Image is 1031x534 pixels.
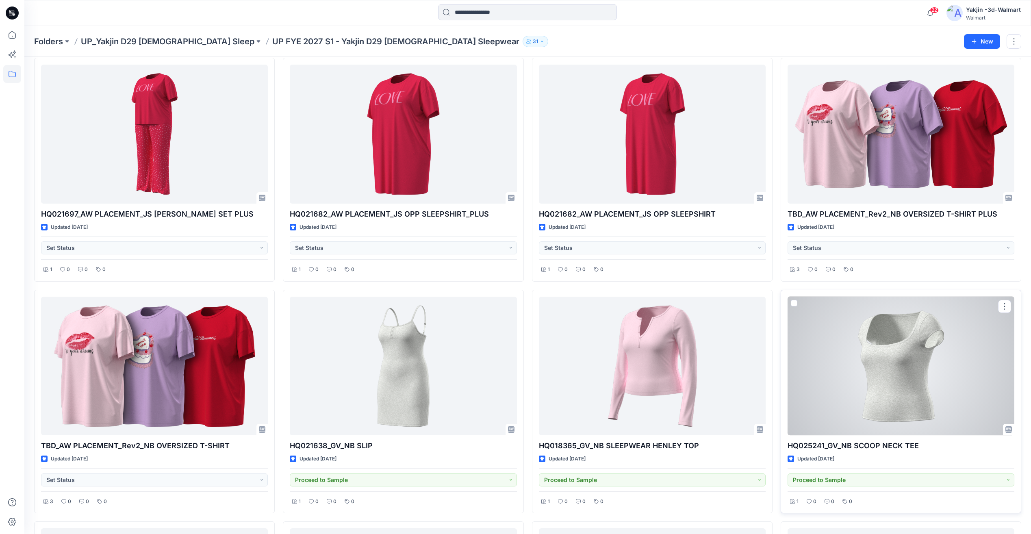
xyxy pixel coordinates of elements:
[299,497,301,506] p: 1
[41,65,268,203] a: HQ021697_AW PLACEMENT_JS OPP PJ SET PLUS
[788,440,1014,452] p: HQ025241_GV_NB SCOOP NECK TEE
[850,265,853,274] p: 0
[300,223,336,232] p: Updated [DATE]
[51,223,88,232] p: Updated [DATE]
[788,208,1014,220] p: TBD_AW PLACEMENT_Rev2_NB OVERSIZED T-SHIRT PLUS
[50,497,53,506] p: 3
[272,36,519,47] p: UP FYE 2027 S1 - Yakjin D29 [DEMOGRAPHIC_DATA] Sleepwear
[68,497,71,506] p: 0
[50,265,52,274] p: 1
[85,265,88,274] p: 0
[930,7,939,13] span: 22
[549,223,586,232] p: Updated [DATE]
[41,297,268,435] a: TBD_AW PLACEMENT_Rev2_NB OVERSIZED T-SHIRT
[797,265,800,274] p: 3
[539,208,766,220] p: HQ021682_AW PLACEMENT_JS OPP SLEEPSHIRT
[539,65,766,203] a: HQ021682_AW PLACEMENT_JS OPP SLEEPSHIRT
[351,497,354,506] p: 0
[104,497,107,506] p: 0
[67,265,70,274] p: 0
[290,65,517,203] a: HQ021682_AW PLACEMENT_JS OPP SLEEPSHIRT_PLUS
[81,36,254,47] a: UP_Yakjin D29 [DEMOGRAPHIC_DATA] Sleep
[813,497,816,506] p: 0
[548,265,550,274] p: 1
[946,5,963,21] img: avatar
[315,497,319,506] p: 0
[533,37,538,46] p: 31
[849,497,852,506] p: 0
[831,497,834,506] p: 0
[351,265,354,274] p: 0
[523,36,548,47] button: 31
[290,208,517,220] p: HQ021682_AW PLACEMENT_JS OPP SLEEPSHIRT_PLUS
[564,265,568,274] p: 0
[102,265,106,274] p: 0
[51,455,88,463] p: Updated [DATE]
[797,455,834,463] p: Updated [DATE]
[549,455,586,463] p: Updated [DATE]
[797,497,799,506] p: 1
[966,15,1021,21] div: Walmart
[86,497,89,506] p: 0
[34,36,63,47] a: Folders
[788,297,1014,435] a: HQ025241_GV_NB SCOOP NECK TEE
[41,440,268,452] p: TBD_AW PLACEMENT_Rev2_NB OVERSIZED T-SHIRT
[300,455,336,463] p: Updated [DATE]
[582,497,586,506] p: 0
[814,265,818,274] p: 0
[41,208,268,220] p: HQ021697_AW PLACEMENT_JS [PERSON_NAME] SET PLUS
[333,497,336,506] p: 0
[315,265,319,274] p: 0
[832,265,836,274] p: 0
[582,265,586,274] p: 0
[290,297,517,435] a: HQ021638_GV_NB SLIP
[290,440,517,452] p: HQ021638_GV_NB SLIP
[600,497,603,506] p: 0
[333,265,336,274] p: 0
[299,265,301,274] p: 1
[539,440,766,452] p: HQ018365_GV_NB SLEEPWEAR HENLEY TOP
[966,5,1021,15] div: Yakjin -3d-Walmart
[539,297,766,435] a: HQ018365_GV_NB SLEEPWEAR HENLEY TOP
[964,34,1000,49] button: New
[564,497,568,506] p: 0
[797,223,834,232] p: Updated [DATE]
[548,497,550,506] p: 1
[788,65,1014,203] a: TBD_AW PLACEMENT_Rev2_NB OVERSIZED T-SHIRT PLUS
[600,265,603,274] p: 0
